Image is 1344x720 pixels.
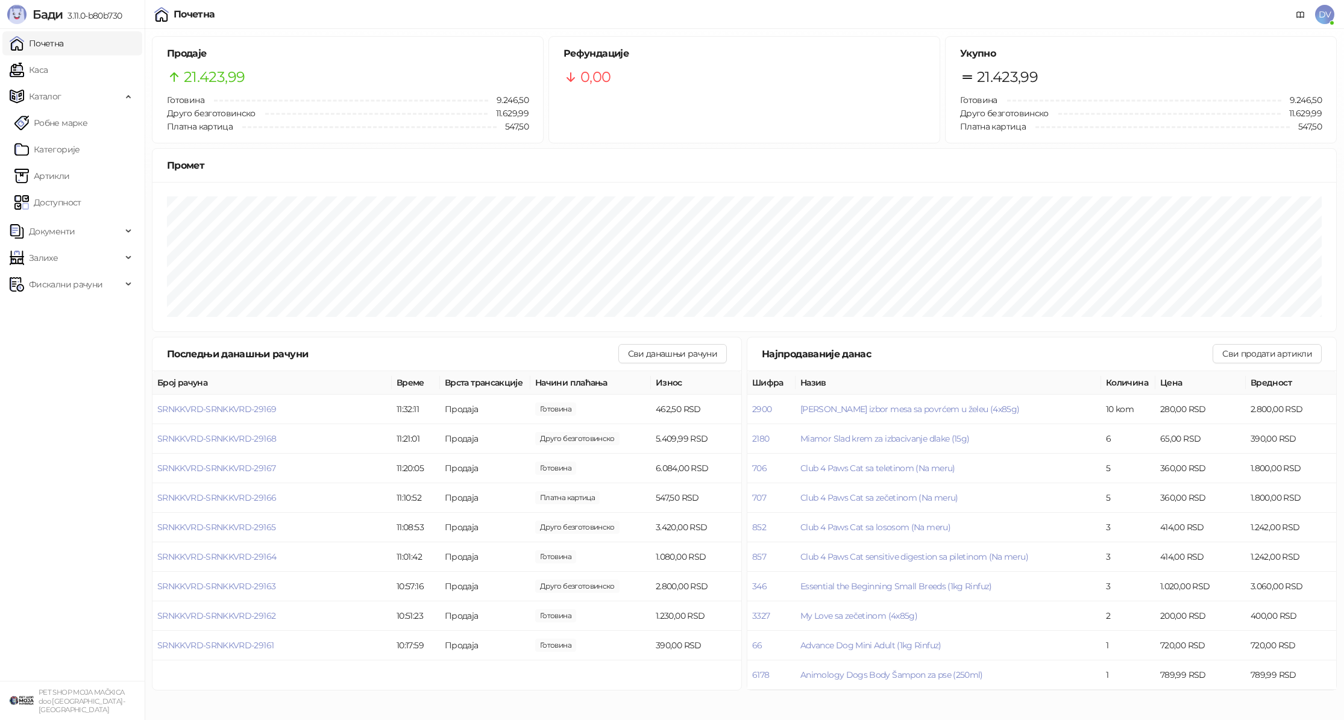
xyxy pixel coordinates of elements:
[167,158,1322,173] div: Промет
[651,454,741,483] td: 6.084,00 RSD
[1155,542,1246,572] td: 414,00 RSD
[752,492,766,503] button: 707
[1101,542,1155,572] td: 3
[157,463,275,474] button: SRNKKVRD-SRNKKVRD-29167
[157,433,276,444] button: SRNKKVRD-SRNKKVRD-29168
[1246,601,1336,631] td: 400,00 RSD
[440,395,530,424] td: Продаја
[1101,454,1155,483] td: 5
[157,492,276,503] button: SRNKKVRD-SRNKKVRD-29166
[752,581,767,592] button: 346
[800,669,983,680] button: Animology Dogs Body Šampon za pse (250ml)
[1213,344,1322,363] button: Сви продати артикли
[488,107,529,120] span: 11.629,99
[392,454,440,483] td: 11:20:05
[440,542,530,572] td: Продаја
[157,522,275,533] span: SRNKKVRD-SRNKKVRD-29165
[535,432,620,445] span: 5.409,99
[618,344,727,363] button: Сви данашњи рачуни
[392,371,440,395] th: Време
[14,111,87,135] a: Робне марке
[10,689,34,713] img: 64x64-companyLogo-9f44b8df-f022-41eb-b7d6-300ad218de09.png
[651,542,741,572] td: 1.080,00 RSD
[1246,631,1336,660] td: 720,00 RSD
[167,108,256,119] span: Друго безготовинско
[1101,660,1155,690] td: 1
[1101,483,1155,513] td: 5
[440,424,530,454] td: Продаја
[800,433,969,444] button: Miamor Slad krem za izbacivanje dlake (15g)
[157,404,276,415] button: SRNKKVRD-SRNKKVRD-29169
[392,483,440,513] td: 11:10:52
[10,31,64,55] a: Почетна
[535,639,576,652] span: 500,00
[392,542,440,572] td: 11:01:42
[800,581,992,592] span: Essential the Beginning Small Breeds (1kg Rinfuz)
[1155,601,1246,631] td: 200,00 RSD
[752,522,766,533] button: 852
[1246,513,1336,542] td: 1.242,00 RSD
[392,395,440,424] td: 11:32:11
[752,610,770,621] button: 3327
[960,46,1322,61] h5: Укупно
[1101,572,1155,601] td: 3
[800,463,955,474] button: Club 4 Paws Cat sa teletinom (Na meru)
[651,424,741,454] td: 5.409,99 RSD
[1155,424,1246,454] td: 65,00 RSD
[651,513,741,542] td: 3.420,00 RSD
[440,483,530,513] td: Продаја
[157,581,275,592] span: SRNKKVRD-SRNKKVRD-29163
[1155,371,1246,395] th: Цена
[762,346,1213,362] div: Најпродаваније данас
[29,84,61,108] span: Каталог
[800,522,950,533] button: Club 4 Paws Cat sa lososom (Na meru)
[977,66,1038,89] span: 21.423,99
[174,10,215,19] div: Почетна
[651,395,741,424] td: 462,50 RSD
[392,631,440,660] td: 10:17:59
[392,513,440,542] td: 11:08:53
[7,5,27,24] img: Logo
[800,404,1019,415] button: [PERSON_NAME] izbor mesa sa povrćem u želeu (4x85g)
[1101,371,1155,395] th: Количина
[535,580,620,593] span: 2.800,00
[1246,395,1336,424] td: 2.800,00 RSD
[752,669,769,680] button: 6178
[1246,483,1336,513] td: 1.800,00 RSD
[10,58,48,82] a: Каса
[535,521,620,534] span: 3.420,00
[535,609,576,622] span: 1.500,00
[440,572,530,601] td: Продаја
[800,640,941,651] button: Advance Dog Mini Adult (1kg Rinfuz)
[1246,371,1336,395] th: Вредност
[1101,424,1155,454] td: 6
[800,492,958,503] span: Club 4 Paws Cat sa zečetinom (Na meru)
[488,93,529,107] span: 9.246,50
[651,631,741,660] td: 390,00 RSD
[747,371,796,395] th: Шифра
[1101,601,1155,631] td: 2
[1246,542,1336,572] td: 1.242,00 RSD
[157,640,274,651] span: SRNKKVRD-SRNKKVRD-29161
[1290,120,1322,133] span: 547,50
[651,572,741,601] td: 2.800,00 RSD
[392,601,440,631] td: 10:51:23
[960,95,997,105] span: Готовина
[167,121,233,132] span: Платна картица
[29,272,102,296] span: Фискални рачуни
[29,219,75,243] span: Документи
[1281,107,1322,120] span: 11.629,99
[157,610,275,621] button: SRNKKVRD-SRNKKVRD-29162
[1101,631,1155,660] td: 1
[752,551,766,562] button: 857
[960,108,1049,119] span: Друго безготовинско
[800,610,917,621] button: My Love sa zečetinom (4x85g)
[535,402,576,416] span: 1.000,00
